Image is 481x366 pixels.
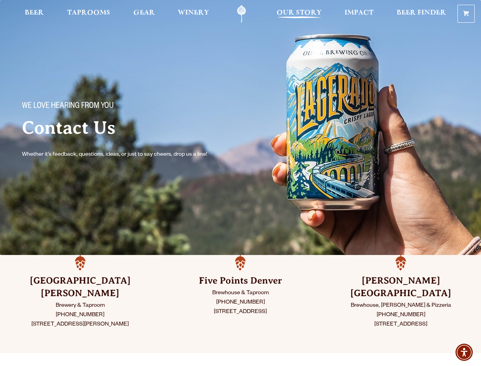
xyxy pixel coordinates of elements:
[20,5,49,23] a: Beer
[20,275,141,300] h3: [GEOGRAPHIC_DATA][PERSON_NAME]
[22,102,114,112] span: We love hearing from you
[339,5,379,23] a: Impact
[180,275,301,287] h3: Five Points Denver
[277,10,322,16] span: Our Story
[22,150,223,160] p: Whether it’s feedback, questions, ideas, or just to say cheers, drop us a line!
[271,5,327,23] a: Our Story
[340,301,461,330] p: Brewhouse, [PERSON_NAME] & Pizzeria [PHONE_NUMBER] [STREET_ADDRESS]
[178,10,209,16] span: Winery
[173,5,214,23] a: Winery
[25,10,44,16] span: Beer
[455,344,473,361] div: Accessibility Menu
[20,301,141,330] p: Brewery & Taproom [PHONE_NUMBER] [STREET_ADDRESS][PERSON_NAME]
[22,118,267,138] h2: Contact Us
[67,10,110,16] span: Taprooms
[344,10,374,16] span: Impact
[180,289,301,317] p: Brewhouse & Taproom [PHONE_NUMBER] [STREET_ADDRESS]
[128,5,160,23] a: Gear
[133,10,155,16] span: Gear
[227,5,256,23] a: Odell Home
[397,10,446,16] span: Beer Finder
[392,5,451,23] a: Beer Finder
[340,275,461,300] h3: [PERSON_NAME] [GEOGRAPHIC_DATA]
[62,5,115,23] a: Taprooms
